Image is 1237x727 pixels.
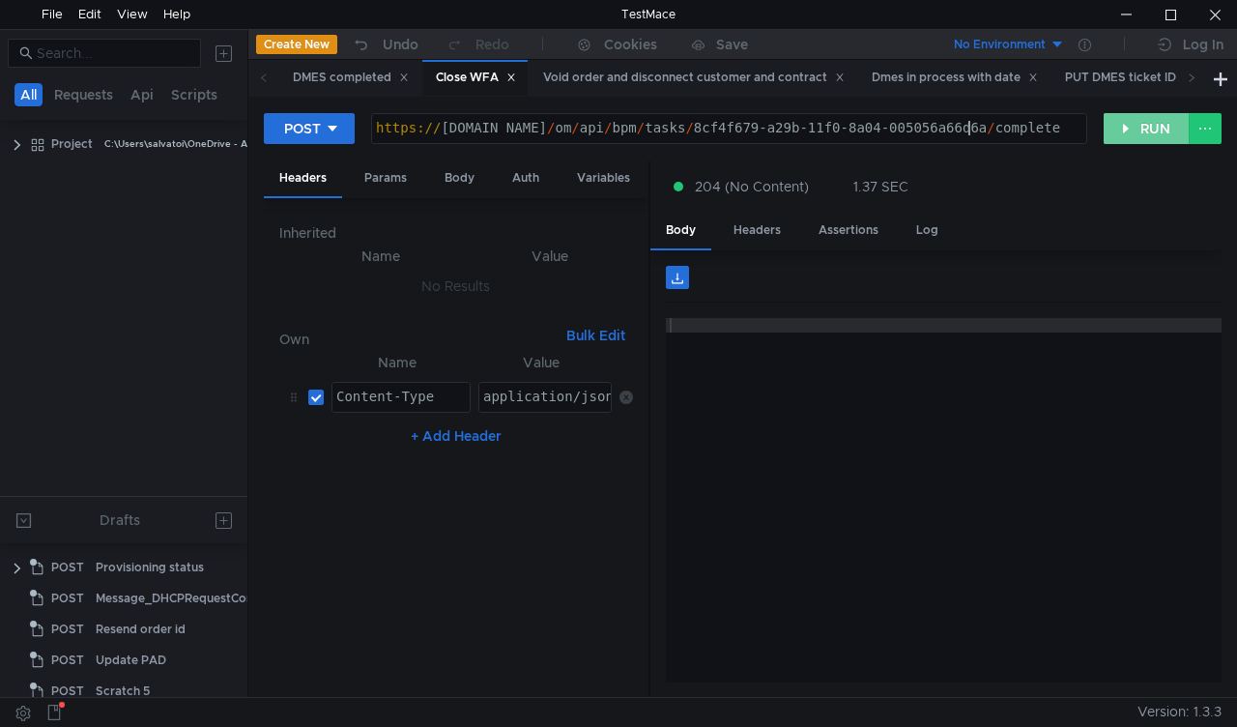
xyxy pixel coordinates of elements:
div: PUT DMES ticket ID [1065,68,1194,88]
div: Dmes in process with date [872,68,1038,88]
div: Assertions [803,213,894,248]
span: POST [51,646,84,675]
div: Void order and disconnect customer and contract [543,68,845,88]
button: Requests [48,83,119,106]
div: Save [716,38,748,51]
div: Project [51,130,93,159]
div: 1.37 SEC [853,178,908,195]
div: Variables [561,160,646,196]
span: 204 (No Content) [695,176,809,197]
div: Headers [718,213,796,248]
h6: Own [279,328,559,351]
div: Close WFA [436,68,516,88]
div: Update PAD [96,646,166,675]
div: Auth [497,160,555,196]
div: Cookies [604,33,657,56]
div: Resend order id [96,615,186,644]
span: POST [51,553,84,582]
button: Scripts [165,83,223,106]
button: No Environment [931,29,1065,60]
div: C:\Users\salvatoi\OneDrive - AMDOCS\Backup Folders\Documents\testmace\Project [104,130,496,159]
th: Name [295,245,467,268]
th: Name [324,351,471,374]
div: Message_DHCPRequestCompleted [96,584,294,613]
div: Undo [383,33,418,56]
button: Api [125,83,159,106]
button: POST [264,113,355,144]
span: Version: 1.3.3 [1137,698,1222,726]
nz-embed-empty: No Results [421,277,490,295]
button: All [14,83,43,106]
input: Search... [37,43,189,64]
div: DMES completed [293,68,409,88]
span: POST [51,584,84,613]
button: Redo [432,30,523,59]
div: Params [349,160,422,196]
th: Value [467,245,633,268]
div: POST [284,118,321,139]
div: No Environment [954,36,1046,54]
div: Headers [264,160,342,198]
button: + Add Header [403,424,509,448]
div: Body [650,213,711,250]
button: Undo [337,30,432,59]
button: Bulk Edit [559,324,633,347]
div: Redo [475,33,509,56]
div: Drafts [100,509,140,532]
div: Log [901,213,954,248]
div: Provisioning status [96,553,204,582]
div: Body [429,160,490,196]
div: Scratch 5 [96,677,150,706]
span: POST [51,615,84,644]
h6: Inherited [279,221,633,245]
th: Value [471,351,612,374]
button: RUN [1104,113,1190,144]
div: Log In [1183,33,1223,56]
span: POST [51,677,84,706]
button: Create New [256,35,337,54]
